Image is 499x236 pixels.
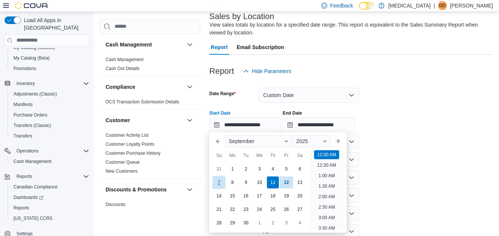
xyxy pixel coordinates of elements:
[10,64,89,73] span: Promotions
[209,110,231,116] label: Start Date
[13,91,57,97] span: Adjustments (Classic)
[7,63,92,74] button: Promotions
[7,110,92,120] button: Purchase Orders
[1,78,92,89] button: Inventory
[16,173,32,179] span: Reports
[15,2,49,9] img: Cova
[13,158,51,164] span: Cash Management
[283,110,302,116] label: End Date
[316,213,338,222] li: 3:00 AM
[106,159,140,165] span: Customer Queue
[253,176,265,188] div: day-10
[106,159,140,164] a: Customer Queue
[10,193,89,202] span: Dashboards
[253,190,265,202] div: day-17
[294,176,306,188] div: day-13
[211,40,228,55] span: Report
[226,190,238,202] div: day-15
[209,118,281,133] input: Press the down key to enter a popover containing a calendar. Press the escape key to close the po...
[100,200,200,230] div: Discounts & Promotions
[280,190,292,202] div: day-19
[13,133,32,139] span: Transfers
[252,67,291,75] span: Hide Parameters
[229,138,254,144] span: September
[7,42,92,53] button: My Catalog (Classic)
[106,211,141,216] a: Promotion Details
[7,89,92,99] button: Adjustments (Classic)
[267,176,279,188] div: day-11
[106,57,143,62] a: Cash Management
[13,79,89,88] span: Inventory
[106,141,154,147] span: Customer Loyalty Points
[240,64,294,79] button: Hide Parameters
[106,168,137,174] span: New Customers
[212,176,225,189] div: day-7
[185,115,194,124] button: Customer
[185,82,194,91] button: Compliance
[13,172,35,181] button: Reports
[253,149,265,161] div: We
[10,111,89,119] span: Purchase Orders
[240,176,252,188] div: day-9
[209,67,234,76] h3: Report
[100,97,200,109] div: Compliance
[253,217,265,229] div: day-1
[212,135,224,147] button: Previous Month
[10,100,89,109] span: Manifests
[1,171,92,182] button: Reports
[280,149,292,161] div: Fr
[240,163,252,175] div: day-2
[10,131,89,140] span: Transfers
[209,91,236,97] label: Date Range
[7,131,92,141] button: Transfers
[10,203,89,212] span: Reports
[226,176,238,188] div: day-8
[100,55,200,76] div: Cash Management
[7,213,92,224] button: [US_STATE] CCRS
[10,182,89,191] span: Canadian Compliance
[438,1,447,10] div: Diego de Azevedo
[106,66,140,71] a: Cash Out Details
[294,163,306,175] div: day-6
[213,149,225,161] div: Su
[13,205,29,211] span: Reports
[294,203,306,215] div: day-27
[213,190,225,202] div: day-14
[450,1,493,10] p: [PERSON_NAME]
[106,168,137,173] a: New Customers
[10,43,89,52] span: My Catalog (Classic)
[226,135,292,147] div: Button. Open the month selector. September is currently selected.
[13,146,89,155] span: Operations
[13,146,42,155] button: Operations
[106,132,149,137] a: Customer Activity List
[316,224,338,233] li: 3:30 AM
[240,190,252,202] div: day-16
[280,176,292,188] div: day-12
[13,66,36,72] span: Promotions
[349,139,355,145] button: Open list of options
[283,118,355,133] input: Press the down key to open a popover containing a calendar.
[267,217,279,229] div: day-2
[359,2,375,10] input: Dark Mode
[106,132,149,138] span: Customer Activity List
[226,203,238,215] div: day-22
[10,100,36,109] a: Manifests
[209,12,274,21] h3: Sales by Location
[267,190,279,202] div: day-18
[1,146,92,156] button: Operations
[7,203,92,213] button: Reports
[314,161,339,170] li: 12:30 AM
[106,83,135,90] h3: Compliance
[106,150,161,155] a: Customer Purchase History
[7,99,92,110] button: Manifests
[185,185,194,194] button: Discounts & Promotions
[10,182,61,191] a: Canadian Compliance
[280,217,292,229] div: day-3
[314,150,339,159] li: 12:00 AM
[13,172,89,181] span: Reports
[13,55,50,61] span: My Catalog (Beta)
[13,45,55,51] span: My Catalog (Classic)
[316,203,338,212] li: 2:30 AM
